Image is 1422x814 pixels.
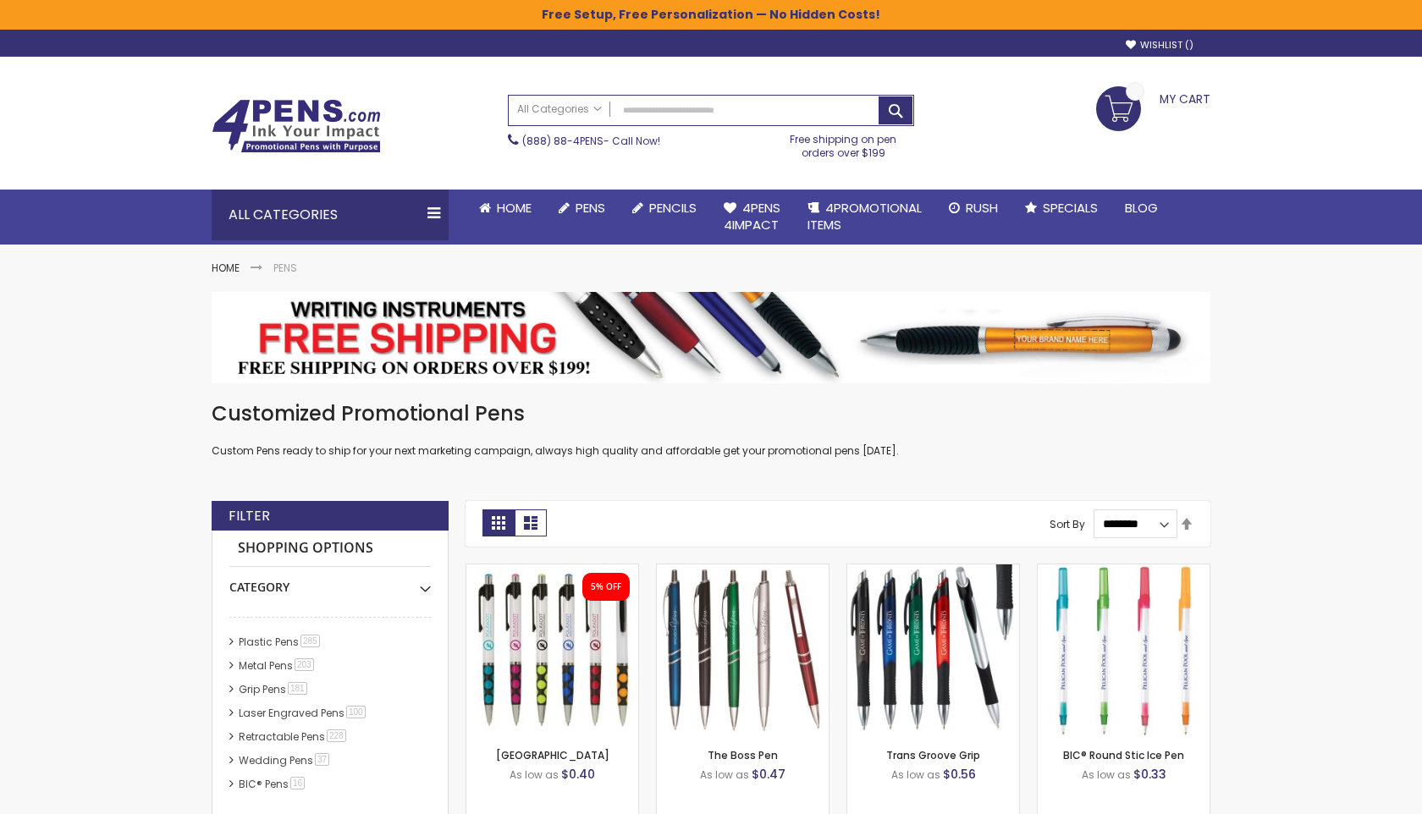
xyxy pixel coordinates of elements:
[657,564,829,578] a: The Boss Pen
[497,199,532,217] span: Home
[708,748,778,762] a: The Boss Pen
[1011,190,1111,227] a: Specials
[295,658,314,671] span: 203
[496,748,609,762] a: [GEOGRAPHIC_DATA]
[1063,748,1184,762] a: BIC® Round Stic Ice Pen
[576,199,605,217] span: Pens
[935,190,1011,227] a: Rush
[794,190,935,245] a: 4PROMOTIONALITEMS
[234,753,335,767] a: Wedding Pens37
[1111,190,1171,227] a: Blog
[212,292,1210,383] img: Pens
[1125,199,1158,217] span: Blog
[545,190,619,227] a: Pens
[288,682,307,695] span: 181
[966,199,998,217] span: Rush
[482,509,515,536] strong: Grid
[522,134,660,148] span: - Call Now!
[510,767,559,782] span: As low as
[807,199,922,234] span: 4PROMOTIONAL ITEMS
[229,567,431,596] div: Category
[466,564,638,578] a: New Orleans Pen
[773,126,915,160] div: Free shipping on pen orders over $199
[561,766,595,783] span: $0.40
[1082,767,1131,782] span: As low as
[229,531,431,567] strong: Shopping Options
[273,261,297,275] strong: Pens
[290,777,305,789] span: 16
[234,658,320,673] a: Metal Pens203
[212,400,1210,427] h1: Customized Promotional Pens
[234,682,313,696] a: Grip Pens181
[234,635,326,649] a: Plastic Pens285
[466,190,545,227] a: Home
[591,581,621,593] div: 5% OFF
[522,134,604,148] a: (888) 88-4PENS
[1126,39,1193,52] a: Wishlist
[466,564,638,736] img: New Orleans Pen
[619,190,710,227] a: Pencils
[700,767,749,782] span: As low as
[234,729,352,744] a: Retractable Pens228
[710,190,794,245] a: 4Pens4impact
[724,199,780,234] span: 4Pens 4impact
[886,748,980,762] a: Trans Groove Grip
[1043,199,1098,217] span: Specials
[229,507,270,525] strong: Filter
[212,400,1210,459] div: Custom Pens ready to ship for your next marketing campaign, always high quality and affordable ge...
[234,777,311,791] a: BIC® Pens16
[212,99,381,153] img: 4Pens Custom Pens and Promotional Products
[752,766,785,783] span: $0.47
[657,564,829,736] img: The Boss Pen
[1133,766,1166,783] span: $0.33
[327,729,346,742] span: 228
[891,767,940,782] span: As low as
[234,706,372,720] a: Laser Engraved Pens100
[300,635,320,647] span: 285
[1038,564,1210,578] a: BIC® Round Stic Ice Pen
[212,261,240,275] a: Home
[847,564,1019,736] img: Trans Groove Grip
[346,706,366,718] span: 100
[649,199,697,217] span: Pencils
[212,190,449,240] div: All Categories
[1050,516,1085,531] label: Sort By
[943,766,976,783] span: $0.56
[847,564,1019,578] a: Trans Groove Grip
[1038,564,1210,736] img: BIC® Round Stic Ice Pen
[315,753,329,766] span: 37
[517,102,602,116] span: All Categories
[509,96,610,124] a: All Categories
